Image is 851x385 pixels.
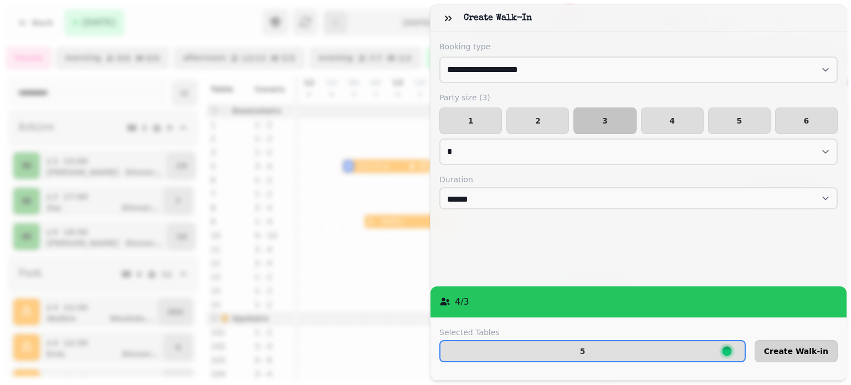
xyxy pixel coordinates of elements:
span: 1 [449,117,493,125]
button: 4 [641,107,704,134]
label: Booking type [439,41,838,52]
label: Duration [439,174,838,185]
h3: Create Walk-in [464,12,536,25]
button: 5 [439,340,746,362]
span: 6 [785,117,828,125]
button: Create Walk-in [755,340,838,362]
button: 3 [573,107,636,134]
p: 4 / 3 [455,295,469,309]
p: 5 [580,347,585,355]
label: Party size ( 3 ) [439,92,838,103]
span: 3 [583,117,627,125]
span: Create Walk-in [764,347,828,355]
button: 6 [775,107,838,134]
button: 2 [506,107,569,134]
span: 2 [516,117,560,125]
span: 5 [717,117,761,125]
span: 4 [650,117,694,125]
button: 5 [708,107,771,134]
button: 1 [439,107,502,134]
label: Selected Tables [439,327,746,338]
